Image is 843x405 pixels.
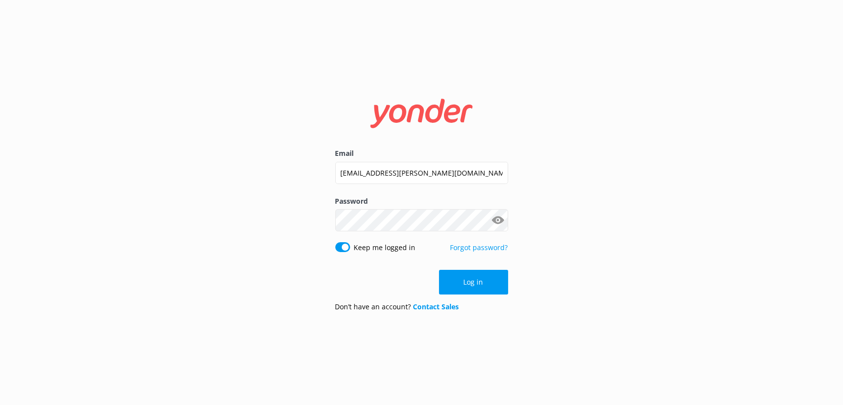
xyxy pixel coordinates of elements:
[488,211,508,230] button: Show password
[335,301,459,312] p: Don’t have an account?
[335,162,508,184] input: user@emailaddress.com
[450,243,508,252] a: Forgot password?
[413,302,459,311] a: Contact Sales
[335,196,508,207] label: Password
[439,270,508,295] button: Log in
[354,242,416,253] label: Keep me logged in
[335,148,508,159] label: Email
